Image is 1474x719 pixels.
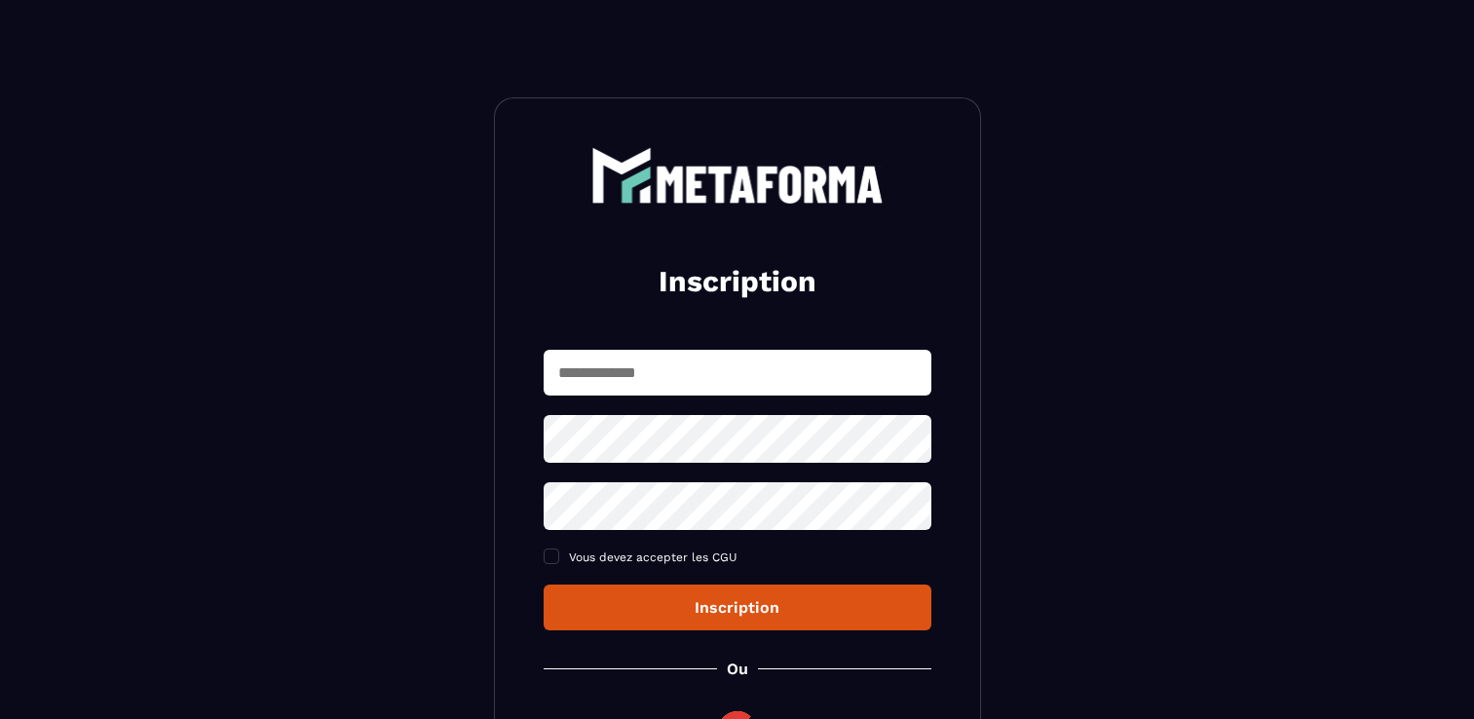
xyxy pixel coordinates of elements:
[569,550,737,564] span: Vous devez accepter les CGU
[727,660,748,678] p: Ou
[544,147,931,204] a: logo
[567,262,908,301] h2: Inscription
[544,585,931,630] button: Inscription
[559,598,916,617] div: Inscription
[591,147,884,204] img: logo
